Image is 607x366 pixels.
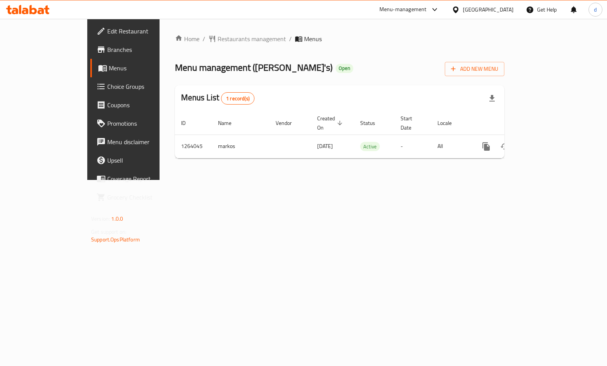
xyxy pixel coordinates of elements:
[594,5,597,14] span: d
[317,114,345,132] span: Created On
[431,135,471,158] td: All
[218,118,241,128] span: Name
[218,34,286,43] span: Restaurants management
[90,188,189,206] a: Grocery Checklist
[109,63,183,73] span: Menus
[221,92,254,105] div: Total records count
[394,135,431,158] td: -
[181,92,254,105] h2: Menus List
[107,119,183,128] span: Promotions
[90,40,189,59] a: Branches
[360,118,385,128] span: Status
[175,111,557,158] table: enhanced table
[90,133,189,151] a: Menu disclaimer
[90,77,189,96] a: Choice Groups
[471,111,557,135] th: Actions
[107,27,183,36] span: Edit Restaurant
[212,135,269,158] td: markos
[496,137,514,156] button: Change Status
[336,64,353,73] div: Open
[360,142,380,151] span: Active
[91,227,126,237] span: Get support on:
[175,59,333,76] span: Menu management ( [PERSON_NAME]'s )
[437,118,462,128] span: Locale
[208,34,286,43] a: Restaurants management
[90,170,189,188] a: Coverage Report
[477,137,496,156] button: more
[379,5,427,14] div: Menu-management
[90,22,189,40] a: Edit Restaurant
[317,141,333,151] span: [DATE]
[463,5,514,14] div: [GEOGRAPHIC_DATA]
[175,135,212,158] td: 1264045
[90,59,189,77] a: Menus
[107,156,183,165] span: Upsell
[445,62,504,76] button: Add New Menu
[175,34,504,43] nav: breadcrumb
[91,235,140,245] a: Support.OpsPlatform
[107,45,183,54] span: Branches
[276,118,302,128] span: Vendor
[304,34,322,43] span: Menus
[289,34,292,43] li: /
[401,114,422,132] span: Start Date
[111,214,123,224] span: 1.0.0
[90,96,189,114] a: Coupons
[91,214,110,224] span: Version:
[221,95,254,102] span: 1 record(s)
[107,100,183,110] span: Coupons
[451,64,498,74] span: Add New Menu
[181,118,196,128] span: ID
[107,137,183,146] span: Menu disclaimer
[203,34,205,43] li: /
[483,89,501,108] div: Export file
[107,82,183,91] span: Choice Groups
[90,114,189,133] a: Promotions
[107,174,183,183] span: Coverage Report
[107,193,183,202] span: Grocery Checklist
[336,65,353,72] span: Open
[90,151,189,170] a: Upsell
